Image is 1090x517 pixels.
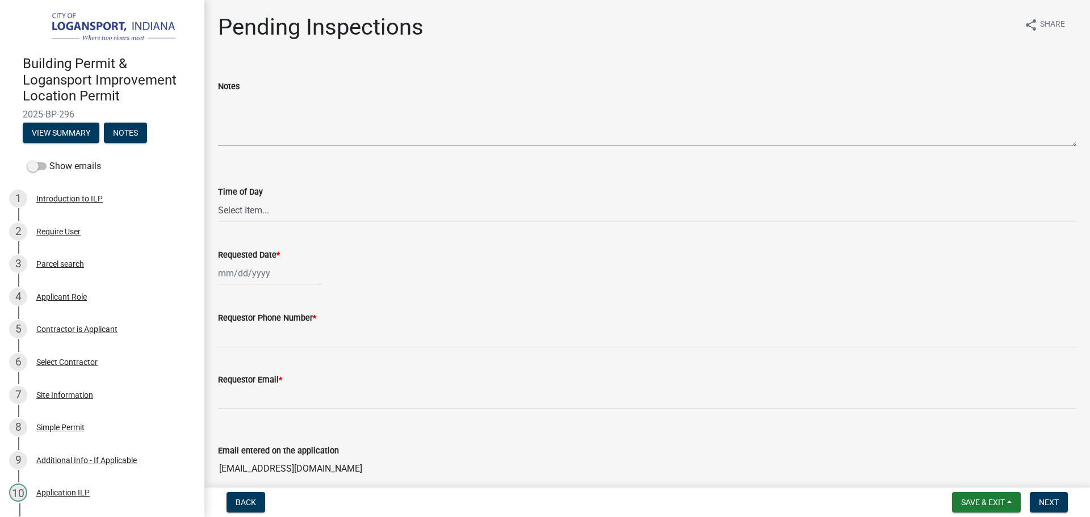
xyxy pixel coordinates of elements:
[227,492,265,512] button: Back
[218,251,280,259] label: Requested Date
[9,320,27,338] div: 5
[218,376,282,384] label: Requestor Email
[961,498,1005,507] span: Save & Exit
[9,451,27,469] div: 9
[36,456,137,464] div: Additional Info - If Applicable
[1024,18,1038,32] i: share
[9,484,27,502] div: 10
[952,492,1021,512] button: Save & Exit
[9,222,27,241] div: 2
[218,447,339,455] label: Email entered on the application
[218,188,263,196] label: Time of Day
[9,255,27,273] div: 3
[23,56,195,104] h4: Building Permit & Logansport Improvement Location Permit
[36,391,93,399] div: Site Information
[9,190,27,208] div: 1
[23,12,186,44] img: City of Logansport, Indiana
[36,489,90,497] div: Application ILP
[218,83,240,91] label: Notes
[104,123,147,143] button: Notes
[36,195,103,203] div: Introduction to ILP
[236,498,256,507] span: Back
[104,129,147,138] wm-modal-confirm: Notes
[23,123,99,143] button: View Summary
[23,129,99,138] wm-modal-confirm: Summary
[218,314,316,322] label: Requestor Phone Number
[23,109,182,120] span: 2025-BP-296
[9,288,27,306] div: 4
[1015,14,1074,36] button: shareShare
[9,386,27,404] div: 7
[36,358,98,366] div: Select Contractor
[218,262,322,285] input: mm/dd/yyyy
[9,353,27,371] div: 6
[9,418,27,436] div: 8
[1030,492,1068,512] button: Next
[36,325,118,333] div: Contractor is Applicant
[1040,18,1065,32] span: Share
[27,159,101,173] label: Show emails
[36,293,87,301] div: Applicant Role
[1039,498,1059,507] span: Next
[36,228,81,236] div: Require User
[36,260,84,268] div: Parcel search
[218,14,424,41] h1: Pending Inspections
[36,423,85,431] div: Simple Permit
